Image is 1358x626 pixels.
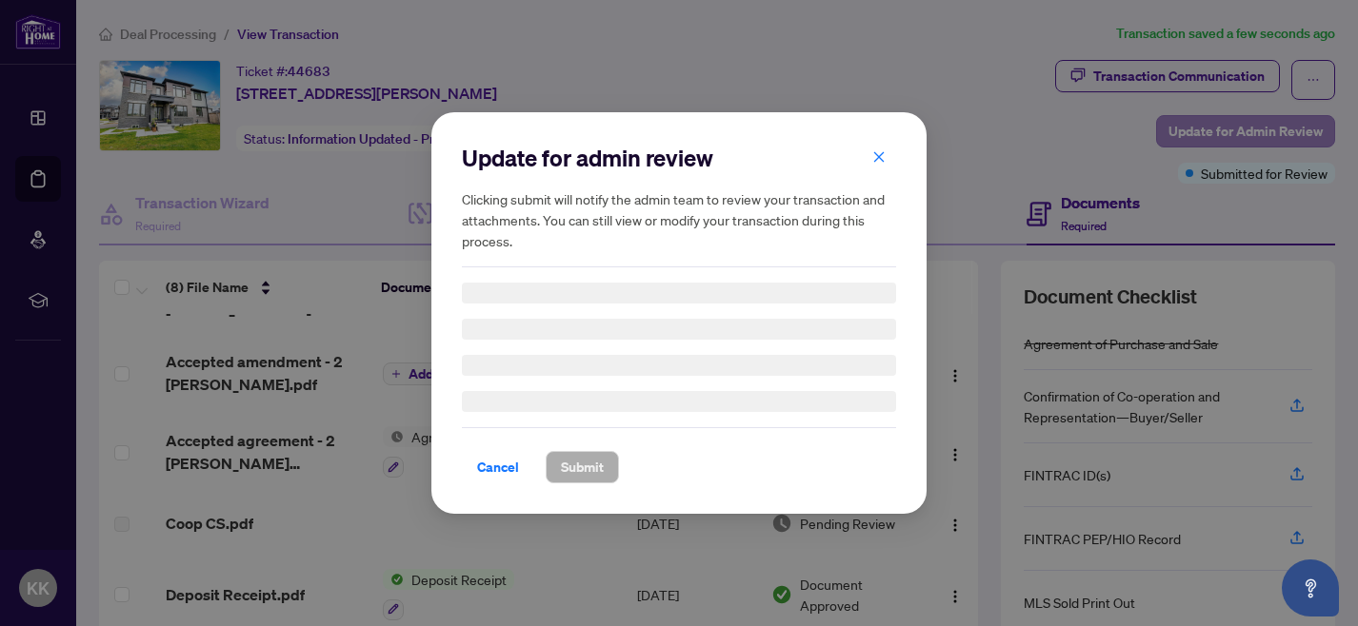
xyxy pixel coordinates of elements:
span: Cancel [477,452,519,482]
h2: Update for admin review [462,143,896,173]
button: Open asap [1282,559,1339,616]
button: Submit [546,451,619,483]
span: close [872,150,886,164]
h5: Clicking submit will notify the admin team to review your transaction and attachments. You can st... [462,188,896,251]
button: Cancel [462,451,534,483]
